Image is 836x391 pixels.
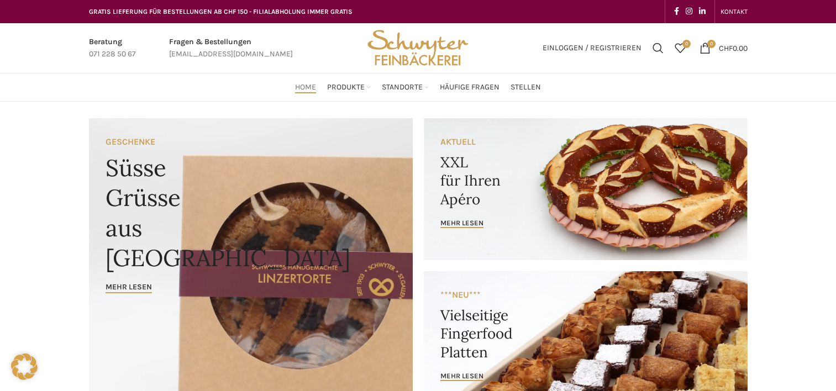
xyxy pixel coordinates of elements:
span: GRATIS LIEFERUNG FÜR BESTELLUNGEN AB CHF 150 - FILIALABHOLUNG IMMER GRATIS [89,8,353,15]
span: CHF [719,43,733,52]
a: Banner link [424,118,748,260]
img: Bäckerei Schwyter [364,23,472,73]
a: Stellen [511,76,541,98]
a: Einloggen / Registrieren [537,37,647,59]
div: Meine Wunschliste [669,37,691,59]
a: Site logo [364,43,472,52]
span: KONTAKT [721,8,748,15]
a: Infobox link [169,36,293,61]
a: Facebook social link [671,4,682,19]
span: Häufige Fragen [440,82,500,93]
a: Suchen [647,37,669,59]
div: Secondary navigation [715,1,753,23]
a: Linkedin social link [696,4,709,19]
span: 0 [707,40,716,48]
div: Main navigation [83,76,753,98]
span: Home [295,82,316,93]
span: Stellen [511,82,541,93]
span: 0 [682,40,691,48]
a: Instagram social link [682,4,696,19]
a: 0 [669,37,691,59]
bdi: 0.00 [719,43,748,52]
a: 0 CHF0.00 [694,37,753,59]
span: Standorte [382,82,423,93]
a: Home [295,76,316,98]
a: Infobox link [89,36,136,61]
a: Produkte [327,76,371,98]
a: Standorte [382,76,429,98]
a: Häufige Fragen [440,76,500,98]
span: Einloggen / Registrieren [543,44,642,52]
a: KONTAKT [721,1,748,23]
span: Produkte [327,82,365,93]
